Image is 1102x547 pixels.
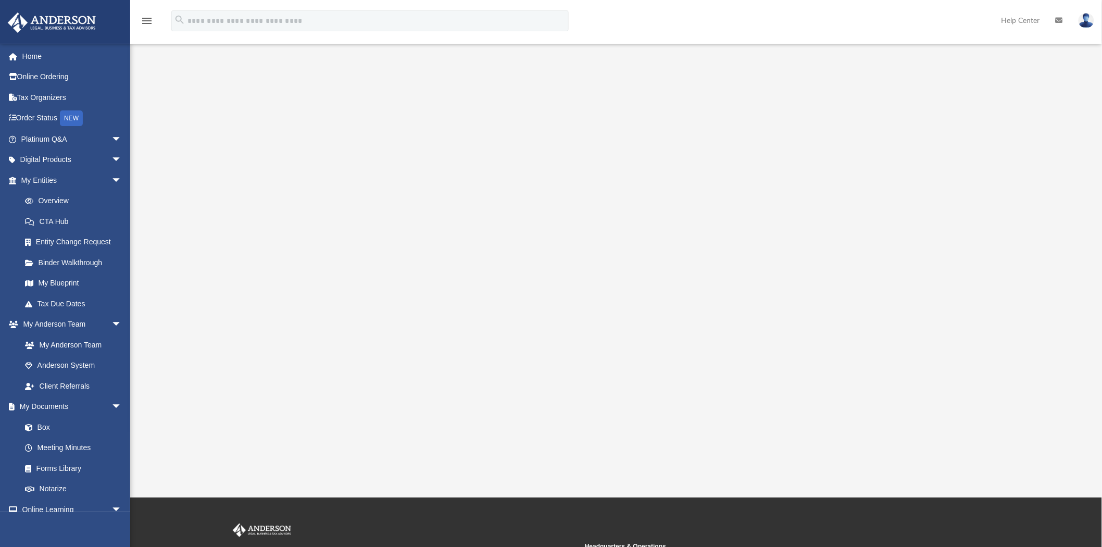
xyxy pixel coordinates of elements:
a: Entity Change Request [15,232,137,253]
div: NEW [60,110,83,126]
a: Home [7,46,137,67]
a: Notarize [15,479,132,500]
a: Platinum Q&Aarrow_drop_down [7,129,137,150]
span: arrow_drop_down [111,170,132,191]
a: Tax Due Dates [15,293,137,314]
a: Tax Organizers [7,87,137,108]
a: Order StatusNEW [7,108,137,129]
a: Online Learningarrow_drop_down [7,499,132,520]
a: My Blueprint [15,273,132,294]
a: My Anderson Team [15,334,127,355]
a: Binder Walkthrough [15,252,137,273]
a: Overview [15,191,137,212]
a: Forms Library [15,458,127,479]
span: arrow_drop_down [111,499,132,520]
img: User Pic [1079,13,1094,28]
i: search [174,14,185,26]
i: menu [141,15,153,27]
img: Anderson Advisors Platinum Portal [5,13,99,33]
span: arrow_drop_down [111,129,132,150]
a: Digital Productsarrow_drop_down [7,150,137,170]
span: arrow_drop_down [111,396,132,418]
span: arrow_drop_down [111,150,132,171]
a: My Anderson Teamarrow_drop_down [7,314,132,335]
a: Box [15,417,127,438]
a: CTA Hub [15,211,137,232]
a: Online Ordering [7,67,137,88]
img: Anderson Advisors Platinum Portal [231,524,293,537]
a: My Entitiesarrow_drop_down [7,170,137,191]
a: My Documentsarrow_drop_down [7,396,132,417]
a: Client Referrals [15,376,132,396]
a: menu [141,20,153,27]
a: Meeting Minutes [15,438,132,458]
a: Anderson System [15,355,132,376]
span: arrow_drop_down [111,314,132,335]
